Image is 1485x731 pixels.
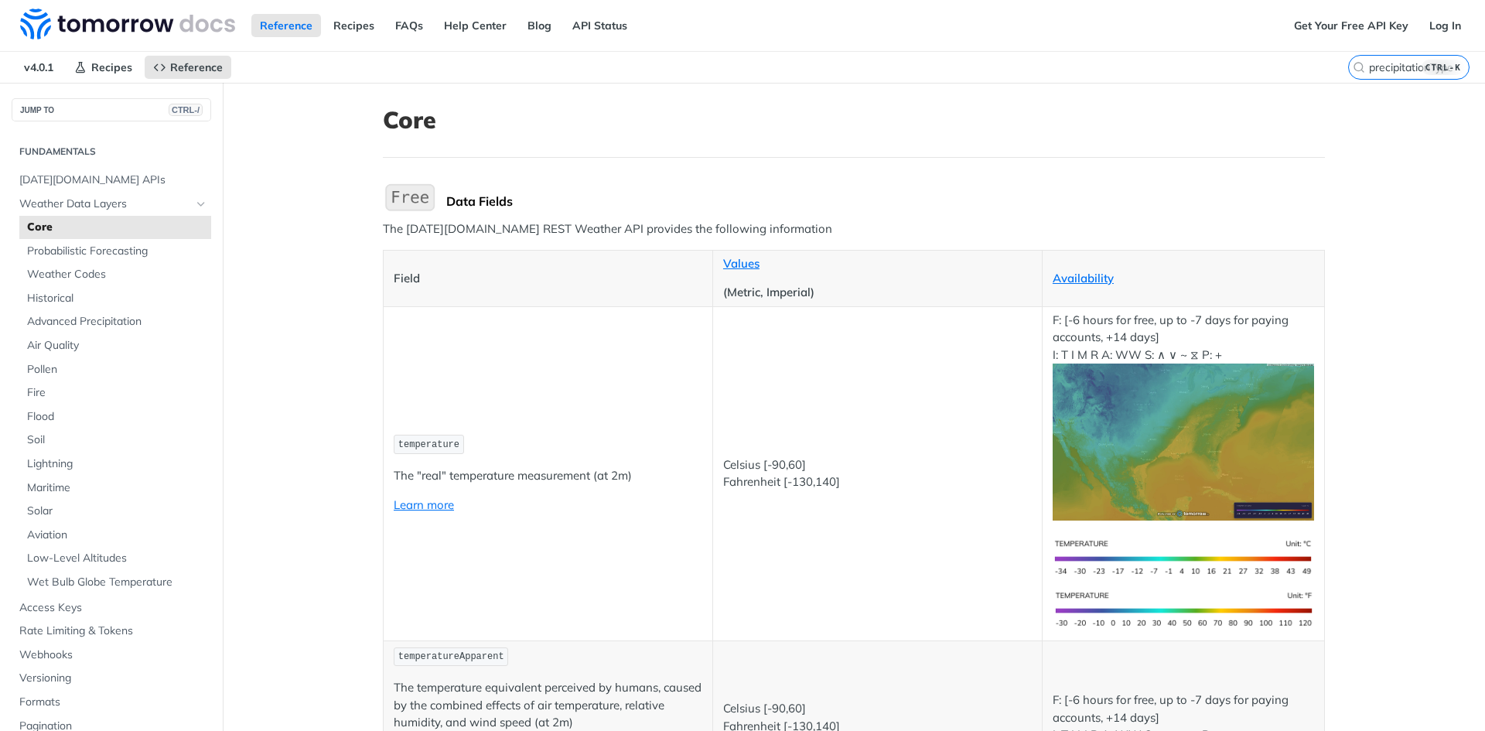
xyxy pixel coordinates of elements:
[19,263,211,286] a: Weather Codes
[27,504,207,519] span: Solar
[394,270,702,288] p: Field
[387,14,432,37] a: FAQs
[19,477,211,500] a: Maritime
[66,56,141,79] a: Recipes
[446,193,1325,209] div: Data Fields
[12,691,211,714] a: Formats
[398,651,504,662] span: temperatureApparent
[394,497,454,512] a: Learn more
[27,528,207,543] span: Aviation
[1053,584,1314,636] img: temperature-us
[195,198,207,210] button: Hide subpages for Weather Data Layers
[27,220,207,235] span: Core
[27,267,207,282] span: Weather Codes
[1053,601,1314,616] span: Expand image
[169,104,203,116] span: CTRL-/
[27,409,207,425] span: Flood
[19,240,211,263] a: Probabilistic Forecasting
[383,220,1325,238] p: The [DATE][DOMAIN_NAME] REST Weather API provides the following information
[12,193,211,216] a: Weather Data LayersHide subpages for Weather Data Layers
[19,500,211,523] a: Solar
[1053,312,1314,521] p: F: [-6 hours for free, up to -7 days for paying accounts, +14 days] I: T I M R A: WW S: ∧ ∨ ~ ⧖ P: +
[19,334,211,357] a: Air Quality
[27,551,207,566] span: Low-Level Altitudes
[723,456,1032,491] p: Celsius [-90,60] Fahrenheit [-130,140]
[27,432,207,448] span: Soil
[19,405,211,429] a: Flood
[12,98,211,121] button: JUMP TOCTRL-/
[19,453,211,476] a: Lightning
[19,358,211,381] a: Pollen
[145,56,231,79] a: Reference
[19,600,207,616] span: Access Keys
[12,169,211,192] a: [DATE][DOMAIN_NAME] APIs
[1053,532,1314,584] img: temperature-si
[1053,549,1314,564] span: Expand image
[12,667,211,690] a: Versioning
[19,173,207,188] span: [DATE][DOMAIN_NAME] APIs
[1353,61,1365,73] svg: Search
[398,439,459,450] span: temperature
[91,60,132,74] span: Recipes
[15,56,62,79] span: v4.0.1
[19,695,207,710] span: Formats
[394,467,702,485] p: The "real" temperature measurement (at 2m)
[19,647,207,663] span: Webhooks
[519,14,560,37] a: Blog
[27,362,207,377] span: Pollen
[1053,434,1314,449] span: Expand image
[325,14,383,37] a: Recipes
[564,14,636,37] a: API Status
[12,644,211,667] a: Webhooks
[19,196,191,212] span: Weather Data Layers
[19,429,211,452] a: Soil
[27,338,207,354] span: Air Quality
[12,145,211,159] h2: Fundamentals
[19,623,207,639] span: Rate Limiting & Tokens
[19,310,211,333] a: Advanced Precipitation
[27,385,207,401] span: Fire
[383,106,1325,134] h1: Core
[27,291,207,306] span: Historical
[12,620,211,643] a: Rate Limiting & Tokens
[19,216,211,239] a: Core
[1421,14,1470,37] a: Log In
[27,244,207,259] span: Probabilistic Forecasting
[27,314,207,330] span: Advanced Precipitation
[20,9,235,39] img: Tomorrow.io Weather API Docs
[1422,60,1465,75] kbd: CTRL-K
[19,547,211,570] a: Low-Level Altitudes
[19,524,211,547] a: Aviation
[19,571,211,594] a: Wet Bulb Globe Temperature
[1285,14,1417,37] a: Get Your Free API Key
[19,381,211,405] a: Fire
[27,480,207,496] span: Maritime
[12,596,211,620] a: Access Keys
[251,14,321,37] a: Reference
[19,671,207,686] span: Versioning
[1053,271,1114,285] a: Availability
[27,575,207,590] span: Wet Bulb Globe Temperature
[1053,364,1314,521] img: temperature
[19,287,211,310] a: Historical
[27,456,207,472] span: Lightning
[435,14,515,37] a: Help Center
[723,256,760,271] a: Values
[723,284,1032,302] p: (Metric, Imperial)
[170,60,223,74] span: Reference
